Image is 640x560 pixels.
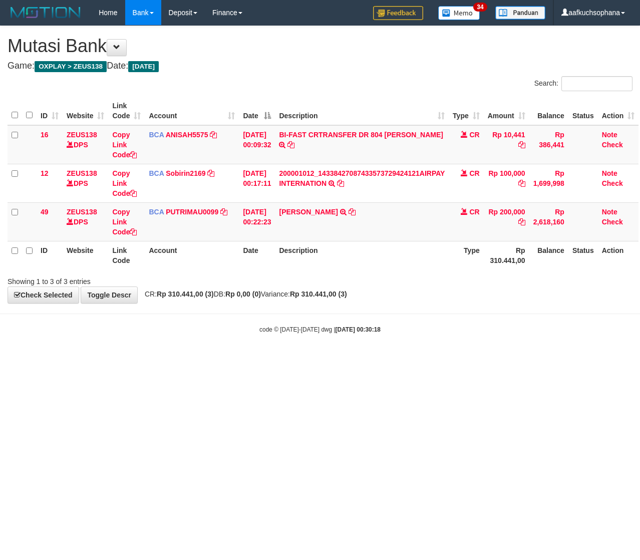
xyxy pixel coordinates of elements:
[41,169,49,177] span: 12
[529,97,568,125] th: Balance
[534,76,632,91] label: Search:
[37,97,63,125] th: ID: activate to sort column ascending
[518,179,525,187] a: Copy Rp 100,000 to clipboard
[529,241,568,269] th: Balance
[166,169,205,177] a: Sobirin2169
[239,164,275,202] td: [DATE] 00:17:11
[602,208,617,216] a: Note
[157,290,214,298] strong: Rp 310.441,00 (3)
[67,208,97,216] a: ZEUS138
[568,97,598,125] th: Status
[449,241,484,269] th: Type
[140,290,347,298] span: CR: DB: Variance:
[207,169,214,177] a: Copy Sobirin2169 to clipboard
[8,36,632,56] h1: Mutasi Bank
[81,287,138,304] a: Toggle Descr
[279,169,445,187] a: 200001012_14338427087433573729424121AIRPAY INTERNATION
[63,202,108,241] td: DPS
[470,131,480,139] span: CR
[41,208,49,216] span: 49
[484,241,529,269] th: Rp 310.441,00
[373,6,423,20] img: Feedback.jpg
[210,131,217,139] a: Copy ANISAH5575 to clipboard
[225,290,261,298] strong: Rp 0,00 (0)
[449,97,484,125] th: Type: activate to sort column ascending
[112,131,137,159] a: Copy Link Code
[518,218,525,226] a: Copy Rp 200,000 to clipboard
[35,61,107,72] span: OXPLAY > ZEUS138
[275,125,449,164] td: BI-FAST CRTRANSFER DR 804 [PERSON_NAME]
[259,326,381,333] small: code © [DATE]-[DATE] dwg |
[287,141,294,149] a: Copy BI-FAST CRTRANSFER DR 804 AGUS SALIM to clipboard
[336,326,381,333] strong: [DATE] 00:30:18
[279,208,338,216] a: [PERSON_NAME]
[349,208,356,216] a: Copy DANANG SUKOCO to clipboard
[561,76,632,91] input: Search:
[63,97,108,125] th: Website: activate to sort column ascending
[239,97,275,125] th: Date: activate to sort column descending
[598,241,639,269] th: Action
[239,125,275,164] td: [DATE] 00:09:32
[290,290,347,298] strong: Rp 310.441,00 (3)
[568,241,598,269] th: Status
[128,61,159,72] span: [DATE]
[108,97,145,125] th: Link Code: activate to sort column ascending
[239,241,275,269] th: Date
[41,131,49,139] span: 16
[112,208,137,236] a: Copy Link Code
[484,97,529,125] th: Amount: activate to sort column ascending
[239,202,275,241] td: [DATE] 00:22:23
[67,169,97,177] a: ZEUS138
[63,241,108,269] th: Website
[166,131,208,139] a: ANISAH5575
[473,3,487,12] span: 34
[484,202,529,241] td: Rp 200,000
[112,169,137,197] a: Copy Link Code
[149,131,164,139] span: BCA
[602,141,623,149] a: Check
[602,179,623,187] a: Check
[145,97,239,125] th: Account: activate to sort column ascending
[275,241,449,269] th: Description
[8,5,84,20] img: MOTION_logo.png
[149,208,164,216] span: BCA
[149,169,164,177] span: BCA
[220,208,227,216] a: Copy PUTRIMAU0099 to clipboard
[602,218,623,226] a: Check
[63,164,108,202] td: DPS
[602,169,617,177] a: Note
[337,179,344,187] a: Copy 200001012_14338427087433573729424121AIRPAY INTERNATION to clipboard
[602,131,617,139] a: Note
[495,6,545,20] img: panduan.png
[275,97,449,125] th: Description: activate to sort column ascending
[484,164,529,202] td: Rp 100,000
[37,241,63,269] th: ID
[438,6,480,20] img: Button%20Memo.svg
[8,61,632,71] h4: Game: Date:
[529,125,568,164] td: Rp 386,441
[598,97,639,125] th: Action: activate to sort column ascending
[470,169,480,177] span: CR
[8,287,79,304] a: Check Selected
[67,131,97,139] a: ZEUS138
[484,125,529,164] td: Rp 10,441
[8,272,259,287] div: Showing 1 to 3 of 3 entries
[63,125,108,164] td: DPS
[529,202,568,241] td: Rp 2,618,160
[529,164,568,202] td: Rp 1,699,998
[518,141,525,149] a: Copy Rp 10,441 to clipboard
[470,208,480,216] span: CR
[166,208,218,216] a: PUTRIMAU0099
[145,241,239,269] th: Account
[108,241,145,269] th: Link Code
